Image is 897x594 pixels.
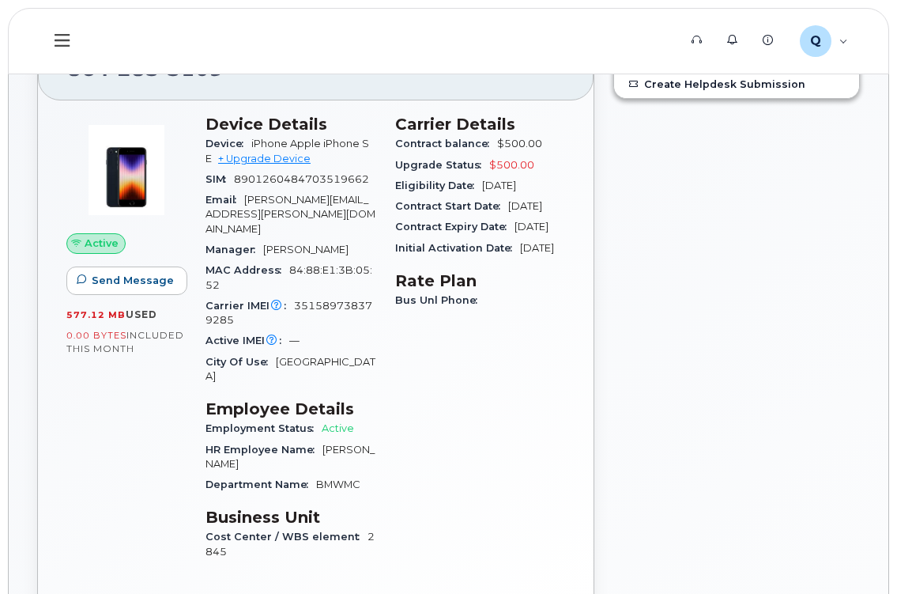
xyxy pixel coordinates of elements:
[205,444,375,470] span: [PERSON_NAME]
[395,242,520,254] span: Initial Activation Date
[205,264,372,290] span: 84:88:E1:3B:05:52
[218,153,311,165] a: + Upgrade Device
[263,244,349,255] span: [PERSON_NAME]
[205,444,322,456] span: HR Employee Name
[205,335,289,346] span: Active IMEI
[395,221,514,233] span: Contract Expiry Date
[395,159,489,171] span: Upgrade Status
[205,399,376,418] h3: Employee Details
[205,115,376,134] h3: Device Details
[395,294,485,306] span: Bus Unl Phone
[810,32,821,51] span: Q
[205,508,376,527] h3: Business Unit
[205,531,367,543] span: Cost Center / WBS element
[395,180,482,191] span: Eligibility Date
[395,115,566,134] h3: Carrier Details
[508,200,542,212] span: [DATE]
[66,267,187,295] button: Send Message
[322,422,354,434] span: Active
[205,173,234,185] span: SIM
[126,308,157,320] span: used
[205,479,316,490] span: Department Name
[205,300,294,312] span: Carrier IMEI
[234,173,369,185] span: 8901260484703519662
[289,335,300,346] span: —
[205,356,276,368] span: City Of Use
[205,194,244,206] span: Email
[79,123,174,218] img: image20231002-3703462-10zne2t.jpeg
[789,25,859,57] div: QTA2591
[497,138,542,149] span: $500.00
[205,138,251,149] span: Device
[520,242,554,254] span: [DATE]
[205,194,375,235] span: [PERSON_NAME][EMAIL_ADDRESS][PERSON_NAME][DOMAIN_NAME]
[316,479,360,490] span: BMWMC
[395,138,497,149] span: Contract balance
[66,309,126,320] span: 577.12 MB
[205,244,263,255] span: Manager
[85,236,119,251] span: Active
[828,525,885,582] iframe: Messenger Launcher
[205,422,322,434] span: Employment Status
[205,264,289,276] span: MAC Address
[514,221,548,233] span: [DATE]
[205,531,375,557] span: 2845
[66,330,126,341] span: 0.00 Bytes
[92,273,174,288] span: Send Message
[205,356,375,382] span: [GEOGRAPHIC_DATA]
[395,271,566,290] h3: Rate Plan
[482,180,516,191] span: [DATE]
[489,159,534,171] span: $500.00
[205,138,369,164] span: iPhone Apple iPhone SE
[614,70,859,98] a: Create Helpdesk Submission
[395,200,508,212] span: Contract Start Date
